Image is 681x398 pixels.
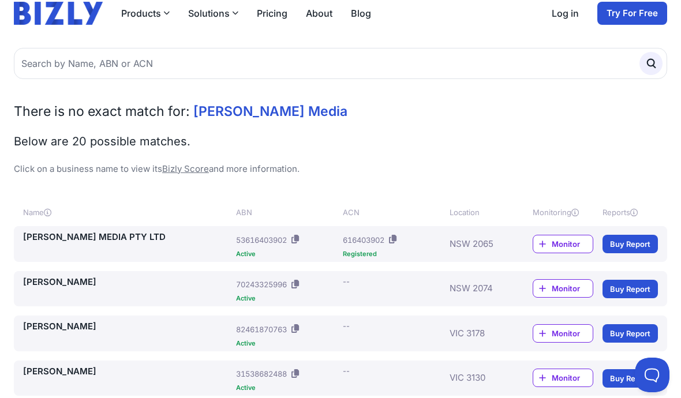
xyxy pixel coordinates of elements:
[257,6,287,20] a: Pricing
[343,320,350,332] div: --
[236,295,338,302] div: Active
[23,206,231,218] div: Name
[14,103,190,119] span: There is no exact match for:
[121,6,170,20] button: Products
[236,340,338,347] div: Active
[236,206,338,218] div: ABN
[552,328,593,339] span: Monitor
[603,324,658,343] a: Buy Report
[533,235,593,253] a: Monitor
[603,235,658,253] a: Buy Report
[23,320,231,333] a: [PERSON_NAME]
[343,251,445,257] div: Registered
[343,276,350,287] div: --
[450,231,525,257] div: NSW 2065
[236,235,287,245] a: 53616403902
[188,6,238,20] button: Solutions
[603,369,658,388] a: Buy Report
[450,206,525,218] div: Location
[533,206,593,218] div: Monitoring
[236,280,287,289] a: 70243325996
[306,6,332,20] a: About
[552,283,593,294] span: Monitor
[343,365,350,377] div: --
[236,325,287,334] a: 82461870763
[603,206,658,218] div: Reports
[533,369,593,387] a: Monitor
[450,320,525,347] div: VIC 3178
[162,163,209,174] a: Bizly Score
[450,365,525,392] div: VIC 3130
[193,103,347,119] span: [PERSON_NAME] Media
[343,234,384,246] div: 616403902
[597,2,667,25] a: Try For Free
[635,358,669,392] iframe: Toggle Customer Support
[552,6,579,20] a: Log in
[552,372,593,384] span: Monitor
[533,324,593,343] a: Monitor
[450,276,525,302] div: NSW 2074
[23,231,231,244] a: [PERSON_NAME] MEDIA PTY LTD
[236,369,287,378] a: 31538682488
[603,280,658,298] a: Buy Report
[533,279,593,298] a: Monitor
[23,365,231,378] a: [PERSON_NAME]
[343,206,445,218] div: ACN
[236,251,338,257] div: Active
[14,48,667,79] input: Search by Name, ABN or ACN
[23,276,231,289] a: [PERSON_NAME]
[552,238,593,250] span: Monitor
[14,134,190,148] span: Below are 20 possible matches.
[236,385,338,391] div: Active
[14,163,667,176] p: Click on a business name to view its and more information.
[351,6,371,20] a: Blog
